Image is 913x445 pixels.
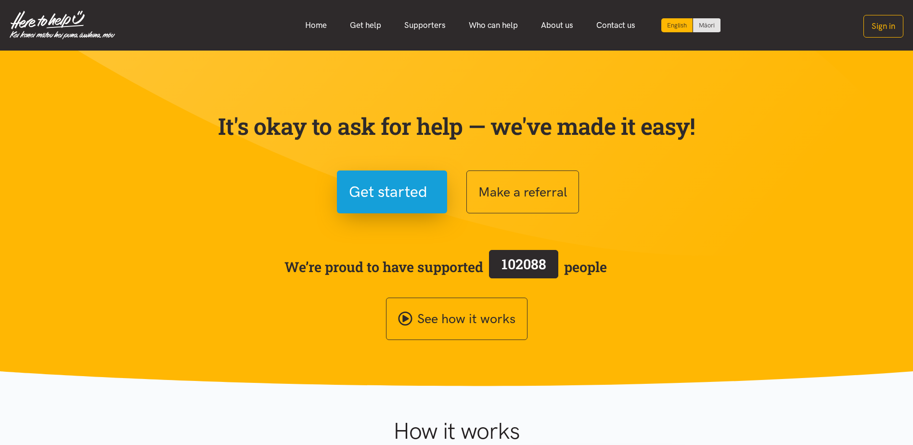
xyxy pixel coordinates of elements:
[284,248,607,286] span: We’re proud to have supported people
[216,112,697,140] p: It's okay to ask for help — we've made it easy!
[299,417,614,445] h1: How it works
[294,15,338,36] a: Home
[585,15,647,36] a: Contact us
[529,15,585,36] a: About us
[466,170,579,213] button: Make a referral
[693,18,720,32] a: Switch to Te Reo Māori
[338,15,393,36] a: Get help
[661,18,693,32] div: Current language
[863,15,903,38] button: Sign in
[502,255,546,273] span: 102088
[661,18,721,32] div: Language toggle
[337,170,447,213] button: Get started
[483,248,564,286] a: 102088
[393,15,457,36] a: Supporters
[10,11,115,39] img: Home
[457,15,529,36] a: Who can help
[386,298,527,340] a: See how it works
[349,180,427,204] span: Get started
